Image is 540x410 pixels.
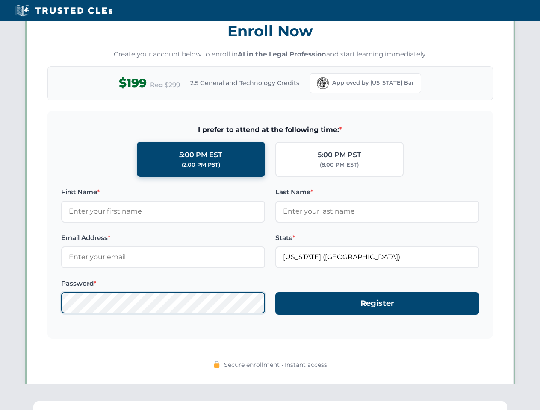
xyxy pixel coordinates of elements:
[61,278,265,289] label: Password
[13,4,115,17] img: Trusted CLEs
[332,79,414,87] span: Approved by [US_STATE] Bar
[238,50,326,58] strong: AI in the Legal Profession
[119,73,147,93] span: $199
[275,201,479,222] input: Enter your last name
[224,360,327,369] span: Secure enrollment • Instant access
[61,246,265,268] input: Enter your email
[275,292,479,315] button: Register
[317,77,329,89] img: Florida Bar
[150,80,180,90] span: Reg $299
[61,187,265,197] label: First Name
[275,233,479,243] label: State
[61,201,265,222] input: Enter your first name
[47,18,493,44] h3: Enroll Now
[275,246,479,268] input: Florida (FL)
[179,149,222,161] div: 5:00 PM EST
[61,233,265,243] label: Email Address
[275,187,479,197] label: Last Name
[190,78,299,88] span: 2.5 General and Technology Credits
[182,161,220,169] div: (2:00 PM PST)
[47,50,493,59] p: Create your account below to enroll in and start learning immediately.
[213,361,220,368] img: 🔒
[320,161,359,169] div: (8:00 PM EST)
[318,149,361,161] div: 5:00 PM PST
[61,124,479,135] span: I prefer to attend at the following time:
